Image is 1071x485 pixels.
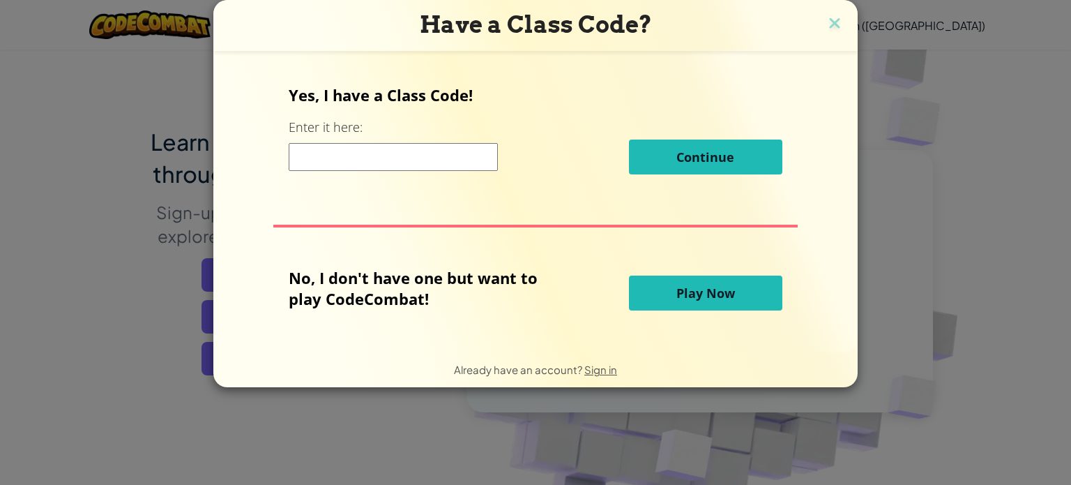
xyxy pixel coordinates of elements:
label: Enter it here: [289,119,363,136]
img: close icon [826,14,844,35]
span: Play Now [676,285,735,301]
button: Play Now [629,276,782,311]
span: Have a Class Code? [420,10,652,38]
span: Continue [676,149,734,165]
button: Continue [629,140,782,174]
p: Yes, I have a Class Code! [289,84,782,105]
span: Already have an account? [454,363,584,376]
a: Sign in [584,363,617,376]
p: No, I don't have one but want to play CodeCombat! [289,267,559,309]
